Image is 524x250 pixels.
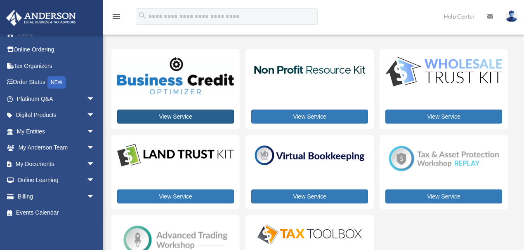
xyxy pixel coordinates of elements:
[47,76,66,89] div: NEW
[6,107,103,124] a: Digital Productsarrow_drop_down
[111,14,121,21] a: menu
[6,42,107,58] a: Online Ordering
[385,189,502,203] a: View Service
[87,188,103,205] span: arrow_drop_down
[6,58,107,74] a: Tax Organizers
[87,107,103,124] span: arrow_drop_down
[87,172,103,189] span: arrow_drop_down
[385,110,502,124] a: View Service
[87,123,103,140] span: arrow_drop_down
[4,10,78,26] img: Anderson Advisors Platinum Portal
[6,91,107,107] a: Platinum Q&Aarrow_drop_down
[251,189,368,203] a: View Service
[117,189,234,203] a: View Service
[6,205,107,221] a: Events Calendar
[138,11,147,20] i: search
[6,123,107,140] a: My Entitiesarrow_drop_down
[87,140,103,157] span: arrow_drop_down
[6,172,107,189] a: Online Learningarrow_drop_down
[505,10,518,22] img: User Pic
[6,140,107,156] a: My Anderson Teamarrow_drop_down
[117,110,234,124] a: View Service
[87,156,103,173] span: arrow_drop_down
[251,110,368,124] a: View Service
[6,188,107,205] a: Billingarrow_drop_down
[87,91,103,107] span: arrow_drop_down
[6,74,107,91] a: Order StatusNEW
[111,12,121,21] i: menu
[6,156,107,172] a: My Documentsarrow_drop_down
